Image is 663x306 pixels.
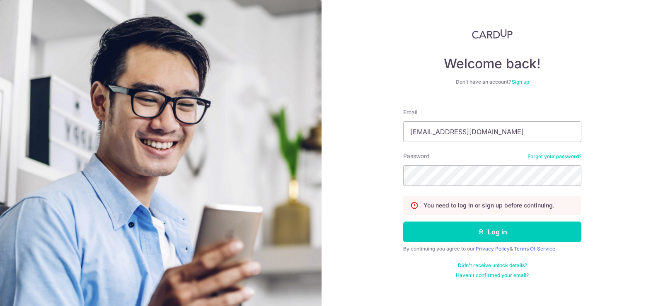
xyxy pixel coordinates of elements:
[514,246,555,252] a: Terms Of Service
[476,246,510,252] a: Privacy Policy
[403,55,581,72] h4: Welcome back!
[423,201,554,210] p: You need to log in or sign up before continuing.
[403,246,581,252] div: By continuing you agree to our &
[527,153,581,160] a: Forgot your password?
[403,152,430,160] label: Password
[456,272,529,279] a: Haven't confirmed your email?
[403,222,581,242] button: Log in
[403,79,581,85] div: Don’t have an account?
[458,262,527,269] a: Didn't receive unlock details?
[512,79,529,85] a: Sign up
[472,29,513,39] img: CardUp Logo
[403,121,581,142] input: Enter your Email
[403,108,417,116] label: Email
